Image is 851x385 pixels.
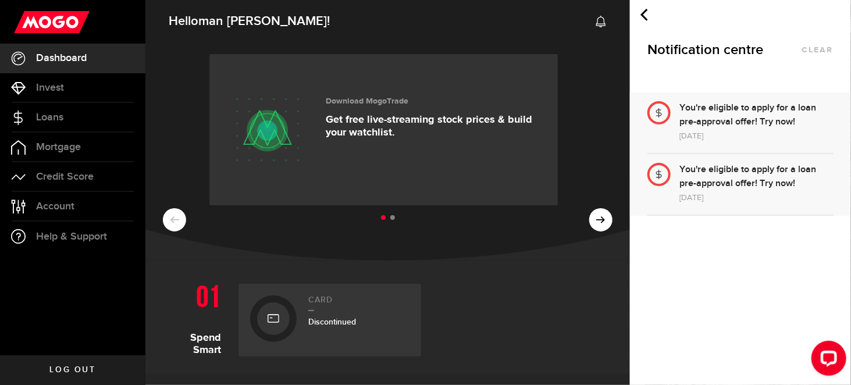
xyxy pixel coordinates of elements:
span: Account [36,201,74,212]
h2: Card [308,295,410,311]
button: clear [802,46,834,54]
span: Loans [36,112,63,123]
span: man [PERSON_NAME] [198,13,327,29]
span: Dashboard [36,53,87,63]
p: Get free live-streaming stock prices & build your watchlist. [326,113,540,139]
span: Discontinued [308,317,356,327]
div: You're eligible to apply for a loan pre-approval offer! Try now! [679,163,834,191]
div: [DATE] [679,129,834,143]
a: Download MogoTrade Get free live-streaming stock prices & build your watchlist. [209,54,558,205]
span: Hello ! [169,9,330,34]
span: Notification centre [647,41,763,59]
h3: Download MogoTrade [326,97,540,106]
iframe: LiveChat chat widget [802,336,851,385]
span: Log out [49,366,95,374]
span: Credit Score [36,172,94,182]
span: Help & Support [36,231,107,242]
span: Invest [36,83,64,93]
div: [DATE] [679,191,834,205]
a: CardDiscontinued [238,284,421,357]
span: Mortgage [36,142,81,152]
h1: Spend Smart [163,278,230,357]
div: You're eligible to apply for a loan pre-approval offer! Try now! [679,101,834,129]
